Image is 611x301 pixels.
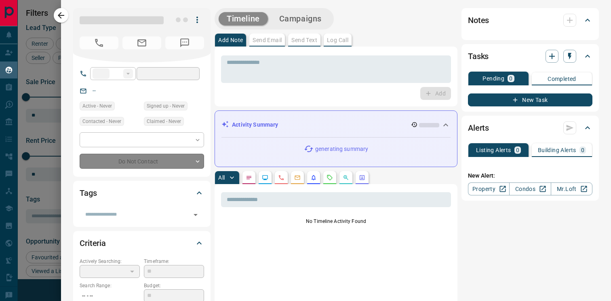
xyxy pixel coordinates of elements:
span: Active - Never [82,102,112,110]
p: Listing Alerts [476,147,511,153]
div: Activity Summary [221,117,451,132]
svg: Opportunities [343,174,349,181]
p: Completed [548,76,576,82]
span: No Email [122,36,161,49]
span: No Number [80,36,118,49]
svg: Agent Actions [359,174,365,181]
p: 0 [509,76,512,81]
a: Property [468,182,510,195]
h2: Tasks [468,50,489,63]
svg: Lead Browsing Activity [262,174,268,181]
div: Alerts [468,118,592,138]
a: Condos [509,182,551,195]
div: Notes [468,11,592,30]
span: Contacted - Never [82,117,121,125]
p: Search Range: [80,282,140,289]
p: generating summary [315,145,368,153]
p: No Timeline Activity Found [221,218,451,225]
span: Signed up - Never [147,102,185,110]
p: Pending [482,76,504,81]
p: Activity Summary [232,121,278,129]
p: Add Note [218,37,243,43]
p: Budget: [144,282,204,289]
button: Timeline [219,12,268,25]
a: Mr.Loft [551,182,592,195]
div: Tasks [468,47,592,66]
p: 0 [581,147,584,153]
p: Building Alerts [538,147,576,153]
h2: Criteria [80,237,106,250]
p: 0 [516,147,519,153]
p: All [218,175,225,180]
button: Campaigns [271,12,330,25]
p: New Alert: [468,172,592,180]
div: Criteria [80,233,204,253]
h2: Tags [80,187,97,199]
button: New Task [468,93,592,106]
div: Tags [80,183,204,203]
p: Timeframe: [144,258,204,265]
div: Do Not Contact [80,154,204,169]
svg: Requests [327,174,333,181]
h2: Alerts [468,121,489,134]
a: -- [93,87,96,94]
h2: Notes [468,14,489,27]
svg: Notes [246,174,252,181]
span: Claimed - Never [147,117,181,125]
svg: Calls [278,174,284,181]
svg: Listing Alerts [310,174,317,181]
svg: Emails [294,174,301,181]
p: Actively Searching: [80,258,140,265]
span: No Number [165,36,204,49]
button: Open [190,209,201,220]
